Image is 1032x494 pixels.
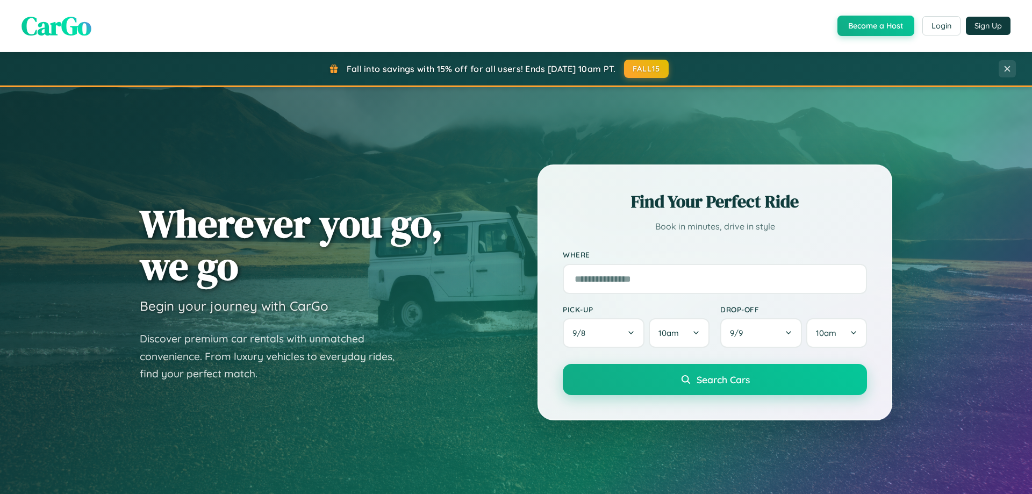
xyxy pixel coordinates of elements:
[563,305,709,314] label: Pick-up
[922,16,961,35] button: Login
[658,328,679,338] span: 10am
[572,328,591,338] span: 9 / 8
[140,202,443,287] h1: Wherever you go, we go
[347,63,616,74] span: Fall into savings with 15% off for all users! Ends [DATE] 10am PT.
[563,190,867,213] h2: Find Your Perfect Ride
[563,318,644,348] button: 9/8
[720,318,802,348] button: 9/9
[563,250,867,260] label: Where
[21,8,91,44] span: CarGo
[563,364,867,395] button: Search Cars
[816,328,836,338] span: 10am
[563,219,867,234] p: Book in minutes, drive in style
[624,60,669,78] button: FALL15
[837,16,914,36] button: Become a Host
[720,305,867,314] label: Drop-off
[140,330,408,383] p: Discover premium car rentals with unmatched convenience. From luxury vehicles to everyday rides, ...
[966,17,1010,35] button: Sign Up
[649,318,709,348] button: 10am
[730,328,748,338] span: 9 / 9
[806,318,867,348] button: 10am
[697,374,750,385] span: Search Cars
[140,298,328,314] h3: Begin your journey with CarGo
